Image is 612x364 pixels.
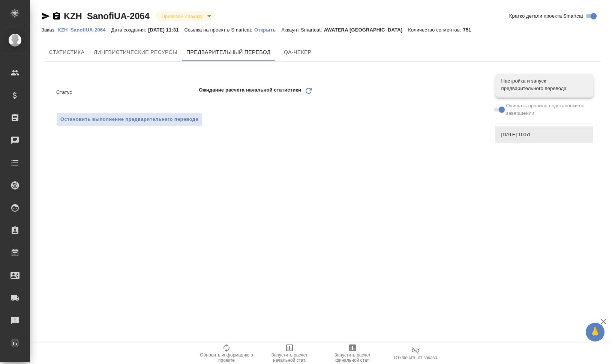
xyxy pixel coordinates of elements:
[509,12,583,20] span: Кратко детали проекта Smartcat
[60,115,198,124] span: Остановить выполнение предварительнего перевода
[321,343,384,364] button: Запустить расчет финальной стат.
[186,48,271,57] span: Предварительный перевод
[52,12,61,21] button: Скопировать ссылку
[199,86,301,98] p: Ожидание расчета начальной статистики
[56,89,199,96] p: Статус
[64,11,150,21] a: KZH_SanofiUA-2064
[501,131,587,138] span: [DATE] 10:51
[148,27,184,33] p: [DATE] 11:31
[325,352,379,363] span: Запустить расчет финальной стат.
[589,324,601,340] span: 🙏
[156,11,214,21] div: Привязан к заказу
[41,27,57,33] p: Заказ:
[495,74,593,96] div: Настройка и запуск предварительного перевода
[57,27,111,33] p: KZH_SanofiUA-2064
[384,343,447,364] button: Отключить от заказа
[49,48,85,57] span: Cтатистика
[254,26,281,33] a: Открыть
[394,355,437,360] span: Отключить от заказа
[57,26,111,33] a: KZH_SanofiUA-2064
[495,126,593,143] div: [DATE] 10:51
[506,102,588,117] span: Очищать правила подстановки по завершении
[199,352,253,363] span: Обновить информацию о проекте
[408,27,463,33] p: Количество сегментов:
[94,48,177,57] span: Лингвистические ресурсы
[463,27,477,33] p: 751
[41,12,50,21] button: Скопировать ссылку для ЯМессенджера
[111,27,148,33] p: Дата создания:
[195,343,258,364] button: Обновить информацию о проекте
[280,48,316,57] span: QA-чекер
[56,113,202,126] button: Остановить выполнение предварительнего перевода
[501,77,587,92] span: Настройка и запуск предварительного перевода
[184,27,254,33] p: Ссылка на проект в Smartcat:
[586,323,604,341] button: 🙏
[159,13,205,20] button: Привязан к заказу
[262,352,316,363] span: Запустить расчет начальной стат.
[254,27,281,33] p: Открыть
[324,27,408,33] p: AWATERA [GEOGRAPHIC_DATA]
[258,343,321,364] button: Запустить расчет начальной стат.
[281,27,324,33] p: Аккаунт Smartcat:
